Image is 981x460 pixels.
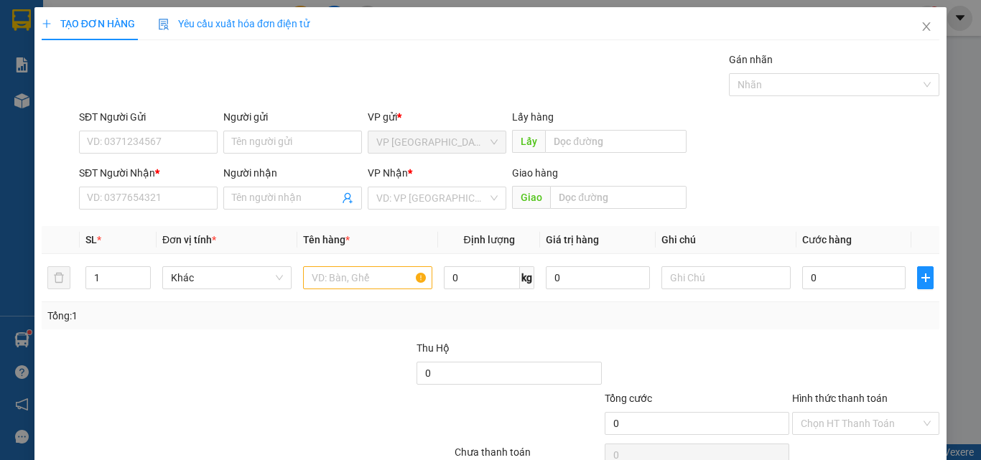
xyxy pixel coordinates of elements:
[512,186,550,209] span: Giao
[512,167,558,179] span: Giao hàng
[921,21,932,32] span: close
[342,192,353,204] span: user-add
[520,266,534,289] span: kg
[792,393,888,404] label: Hình thức thanh toán
[802,234,852,245] span: Cước hàng
[368,167,408,179] span: VP Nhận
[918,272,933,283] span: plus
[661,266,791,289] input: Ghi Chú
[158,19,169,30] img: icon
[85,234,97,245] span: SL
[546,234,599,245] span: Giá trị hàng
[158,18,310,29] span: Yêu cầu xuất hóa đơn điện tử
[512,111,554,123] span: Lấy hàng
[906,7,947,47] button: Close
[42,18,135,29] span: TẠO ĐƠN HÀNG
[303,266,432,289] input: VD: Bàn, Ghế
[303,234,350,245] span: Tên hàng
[79,165,218,181] div: SĐT Người Nhận
[512,130,545,153] span: Lấy
[546,266,649,289] input: 0
[223,165,362,181] div: Người nhận
[550,186,687,209] input: Dọc đường
[605,393,652,404] span: Tổng cước
[656,226,796,254] th: Ghi chú
[463,234,514,245] span: Định lượng
[729,54,773,65] label: Gán nhãn
[171,267,283,288] span: Khác
[917,266,934,289] button: plus
[376,131,498,153] span: VP Sài Gòn
[42,19,52,29] span: plus
[47,308,380,324] div: Tổng: 1
[223,109,362,125] div: Người gửi
[545,130,687,153] input: Dọc đường
[368,109,506,125] div: VP gửi
[417,342,450,354] span: Thu Hộ
[79,109,218,125] div: SĐT Người Gửi
[162,234,216,245] span: Đơn vị tính
[47,266,70,289] button: delete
